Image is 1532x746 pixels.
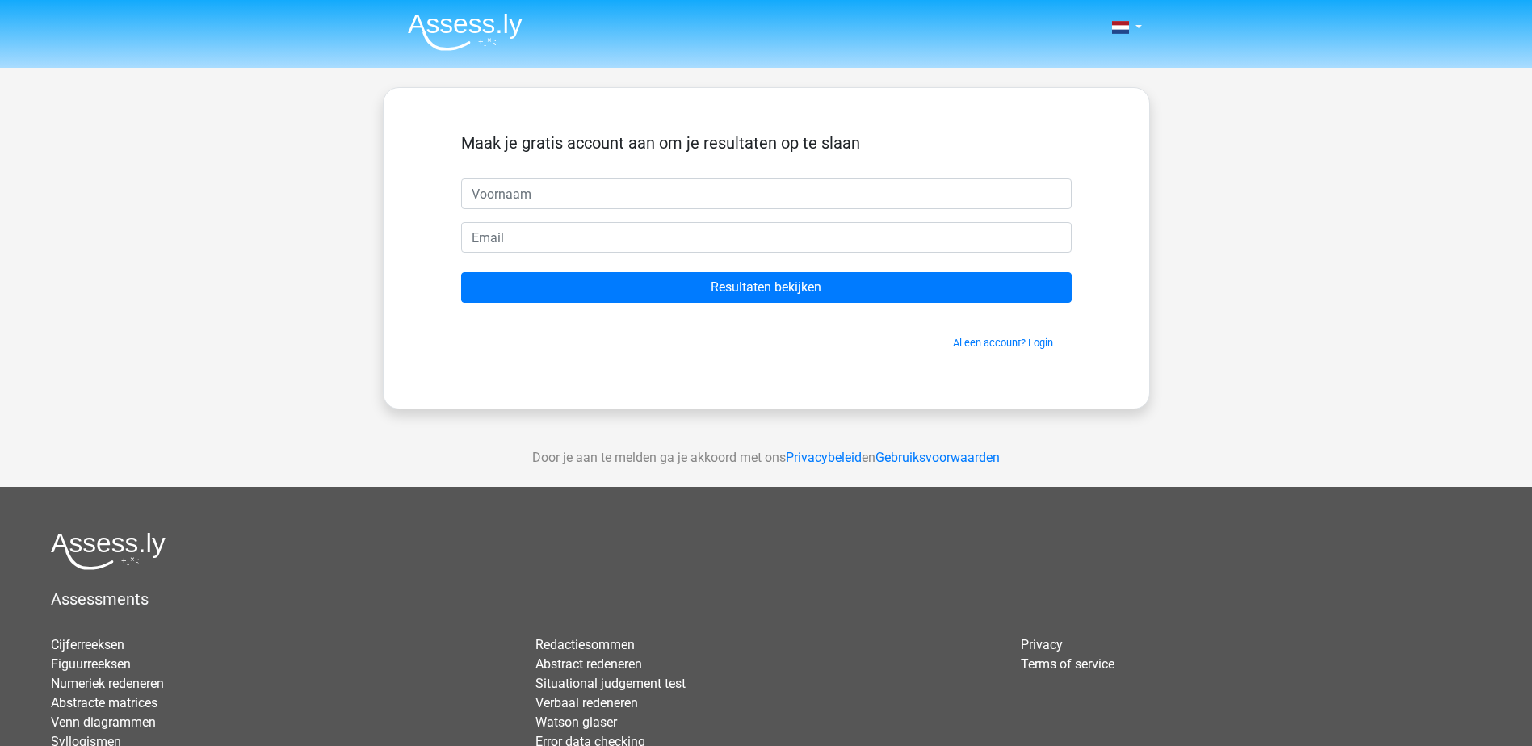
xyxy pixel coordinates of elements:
input: Voornaam [461,178,1072,209]
a: Abstracte matrices [51,695,157,710]
a: Numeriek redeneren [51,676,164,691]
a: Al een account? Login [953,337,1053,349]
a: Gebruiksvoorwaarden [875,450,1000,465]
a: Privacybeleid [786,450,862,465]
h5: Maak je gratis account aan om je resultaten op te slaan [461,133,1072,153]
h5: Assessments [51,589,1481,609]
a: Venn diagrammen [51,715,156,730]
input: Email [461,222,1072,253]
img: Assessly [408,13,523,51]
a: Abstract redeneren [535,656,642,672]
input: Resultaten bekijken [461,272,1072,303]
a: Terms of service [1021,656,1114,672]
img: Assessly logo [51,532,166,570]
a: Figuurreeksen [51,656,131,672]
a: Situational judgement test [535,676,686,691]
a: Privacy [1021,637,1063,652]
a: Cijferreeksen [51,637,124,652]
a: Watson glaser [535,715,617,730]
a: Redactiesommen [535,637,635,652]
a: Verbaal redeneren [535,695,638,710]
